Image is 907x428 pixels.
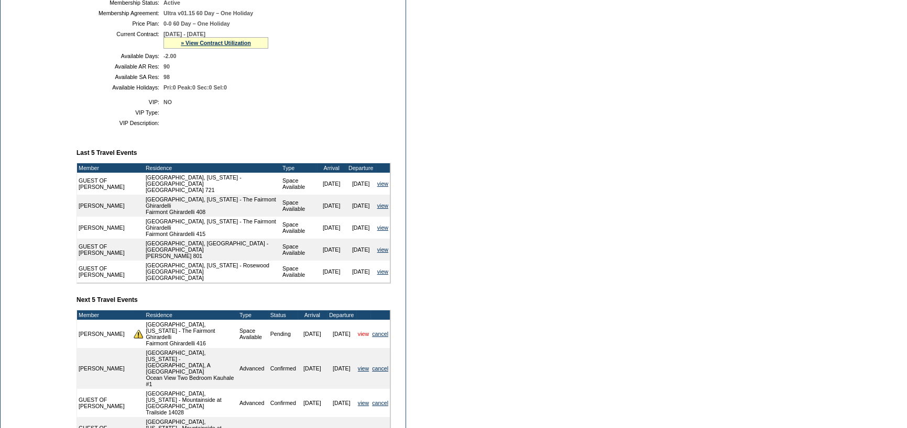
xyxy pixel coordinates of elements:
td: [PERSON_NAME] [77,195,144,217]
td: Advanced [238,348,269,389]
td: [DATE] [346,173,376,195]
td: Space Available [238,320,269,348]
a: view [377,181,388,187]
span: 90 [163,63,170,70]
span: NO [163,99,172,105]
a: view [377,224,388,231]
td: [DATE] [327,348,356,389]
td: Space Available [281,173,317,195]
td: [DATE] [298,348,327,389]
td: Space Available [281,261,317,283]
td: Space Available [281,239,317,261]
td: [DATE] [346,195,376,217]
td: Type [238,310,269,320]
td: [DATE] [298,389,327,417]
a: view [377,202,388,209]
td: Arrival [317,163,346,173]
td: Residence [145,310,238,320]
td: Arrival [298,310,327,320]
td: Member [77,163,144,173]
td: [GEOGRAPHIC_DATA], [US_STATE] - [GEOGRAPHIC_DATA] [GEOGRAPHIC_DATA] 721 [144,173,281,195]
td: [DATE] [298,320,327,348]
td: [DATE] [317,239,346,261]
td: [DATE] [346,217,376,239]
td: Member [77,310,132,320]
td: [GEOGRAPHIC_DATA], [US_STATE] - Rosewood [GEOGRAPHIC_DATA] [GEOGRAPHIC_DATA] [144,261,281,283]
td: Status [269,310,298,320]
td: GUEST OF [PERSON_NAME] [77,389,132,417]
td: [DATE] [327,389,356,417]
a: cancel [372,365,388,371]
a: » View Contract Utilization [181,40,251,46]
td: [DATE] [317,217,346,239]
span: 98 [163,74,170,80]
td: [DATE] [327,320,356,348]
td: Departure [327,310,356,320]
a: cancel [372,400,388,406]
td: Confirmed [269,389,298,417]
td: VIP: [81,99,159,105]
td: [DATE] [346,261,376,283]
td: GUEST OF [PERSON_NAME] [77,173,144,195]
td: Type [281,163,317,173]
td: [DATE] [346,239,376,261]
span: Ultra v01.15 60 Day – One Holiday [163,10,253,16]
td: [GEOGRAPHIC_DATA], [US_STATE] - Mountainside at [GEOGRAPHIC_DATA] Trailside 14028 [145,389,238,417]
td: Current Contract: [81,31,159,49]
a: view [377,268,388,275]
td: [GEOGRAPHIC_DATA], [US_STATE] - The Fairmont Ghirardelli Fairmont Ghirardelli 415 [144,217,281,239]
td: Space Available [281,195,317,217]
td: Confirmed [269,348,298,389]
span: 0-0 60 Day – One Holiday [163,20,230,27]
td: Membership Agreement: [81,10,159,16]
td: GUEST OF [PERSON_NAME] [77,261,144,283]
td: [PERSON_NAME] [77,217,144,239]
td: [DATE] [317,261,346,283]
td: Available Days: [81,53,159,59]
a: cancel [372,331,388,337]
td: [DATE] [317,173,346,195]
span: Pri:0 Peak:0 Sec:0 Sel:0 [163,84,227,91]
td: VIP Type: [81,109,159,116]
a: view [358,365,369,371]
td: [PERSON_NAME] [77,320,132,348]
td: Space Available [281,217,317,239]
td: [GEOGRAPHIC_DATA], [US_STATE] - The Fairmont Ghirardelli Fairmont Ghirardelli 408 [144,195,281,217]
td: Pending [269,320,298,348]
td: Available SA Res: [81,74,159,80]
a: view [358,331,369,337]
td: Price Plan: [81,20,159,27]
a: view [377,246,388,253]
td: Available AR Res: [81,63,159,70]
td: Departure [346,163,376,173]
span: [DATE] - [DATE] [163,31,205,37]
a: view [358,400,369,406]
img: There are insufficient days and/or tokens to cover this reservation [134,329,143,339]
td: Residence [144,163,281,173]
span: -2.00 [163,53,176,59]
td: [GEOGRAPHIC_DATA], [US_STATE] - The Fairmont Ghirardelli Fairmont Ghirardelli 416 [145,320,238,348]
td: [GEOGRAPHIC_DATA], [US_STATE] - [GEOGRAPHIC_DATA], A [GEOGRAPHIC_DATA] Ocean View Two Bedroom Kau... [145,348,238,389]
td: [PERSON_NAME] [77,348,132,389]
td: Advanced [238,389,269,417]
td: Available Holidays: [81,84,159,91]
b: Next 5 Travel Events [77,296,138,303]
b: Last 5 Travel Events [77,149,137,156]
td: VIP Description: [81,120,159,126]
td: GUEST OF [PERSON_NAME] [77,239,144,261]
td: [DATE] [317,195,346,217]
td: [GEOGRAPHIC_DATA], [GEOGRAPHIC_DATA] - [GEOGRAPHIC_DATA] [PERSON_NAME] 801 [144,239,281,261]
